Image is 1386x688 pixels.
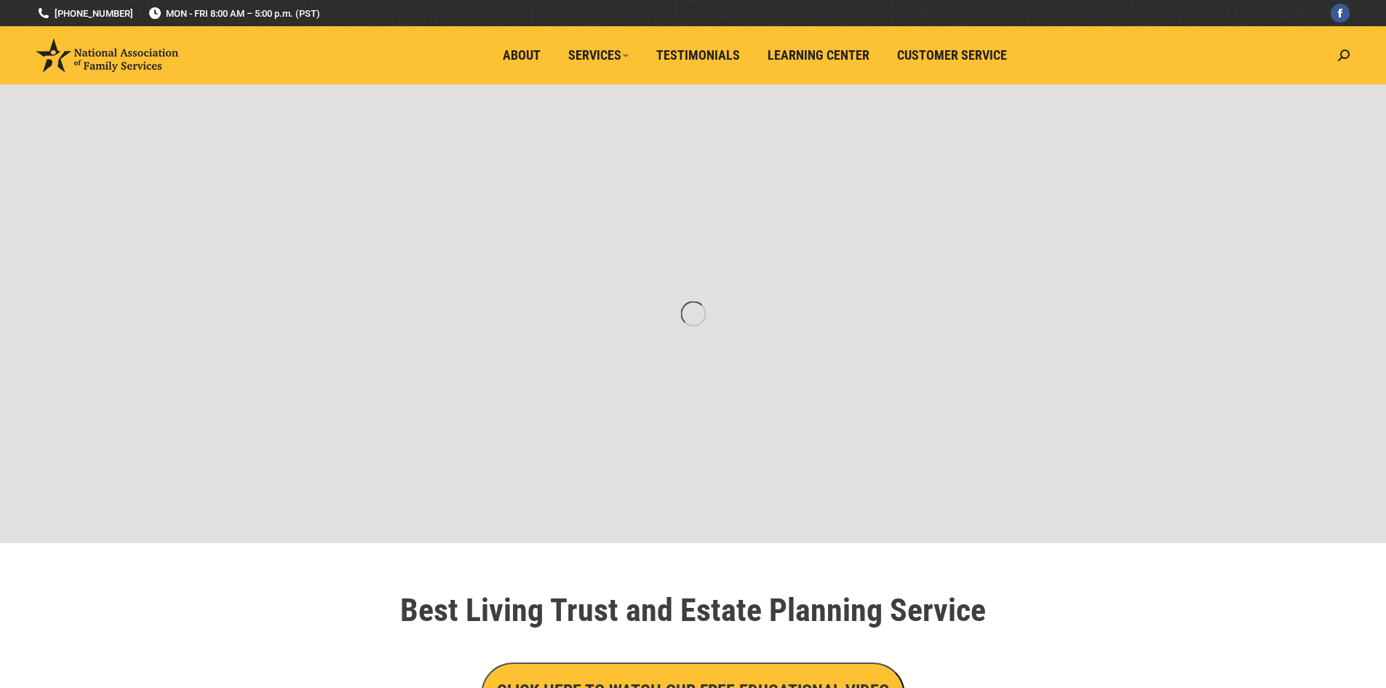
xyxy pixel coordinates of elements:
[36,7,133,20] a: [PHONE_NUMBER]
[36,39,178,72] img: National Association of Family Services
[1331,4,1350,23] a: Facebook page opens in new window
[286,594,1101,626] h1: Best Living Trust and Estate Planning Service
[148,7,320,20] span: MON - FRI 8:00 AM – 5:00 p.m. (PST)
[757,41,880,69] a: Learning Center
[768,47,869,63] span: Learning Center
[887,41,1017,69] a: Customer Service
[568,47,629,63] span: Services
[646,41,750,69] a: Testimonials
[897,47,1007,63] span: Customer Service
[656,47,740,63] span: Testimonials
[493,41,551,69] a: About
[503,47,541,63] span: About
